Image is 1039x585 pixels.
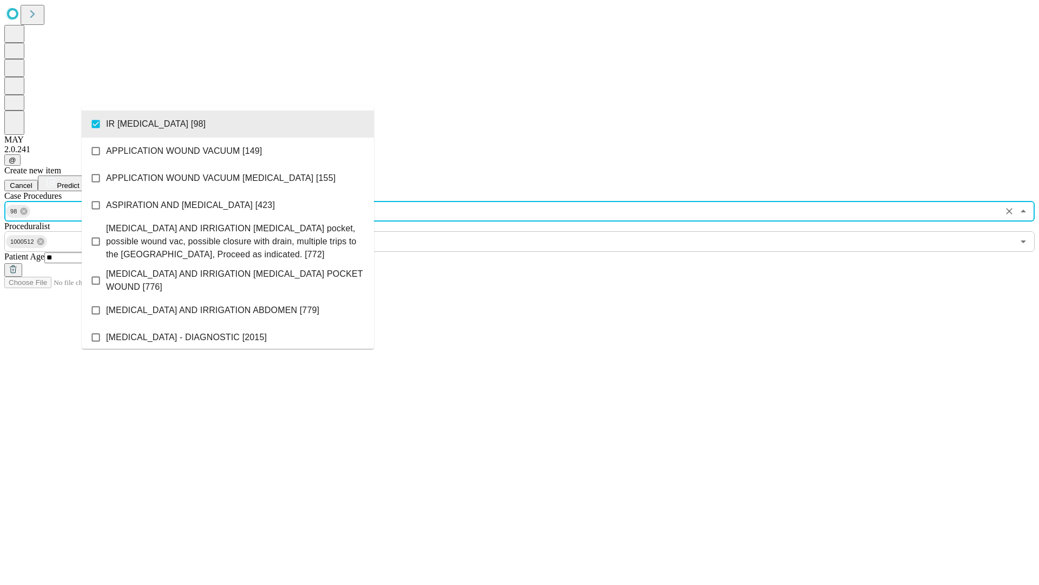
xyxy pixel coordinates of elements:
[1016,234,1031,249] button: Open
[6,205,22,218] span: 98
[9,156,16,164] span: @
[106,268,365,294] span: [MEDICAL_DATA] AND IRRIGATION [MEDICAL_DATA] POCKET WOUND [776]
[1002,204,1017,219] button: Clear
[10,181,32,190] span: Cancel
[4,222,50,231] span: Proceduralist
[106,222,365,261] span: [MEDICAL_DATA] AND IRRIGATION [MEDICAL_DATA] pocket, possible wound vac, possible closure with dr...
[4,145,1035,154] div: 2.0.241
[1016,204,1031,219] button: Close
[106,145,262,158] span: APPLICATION WOUND VACUUM [149]
[57,181,79,190] span: Predict
[106,118,206,131] span: IR [MEDICAL_DATA] [98]
[4,154,21,166] button: @
[38,175,88,191] button: Predict
[6,236,38,248] span: 1000512
[4,166,61,175] span: Create new item
[6,235,47,248] div: 1000512
[6,205,30,218] div: 98
[4,191,62,200] span: Scheduled Procedure
[4,180,38,191] button: Cancel
[106,304,319,317] span: [MEDICAL_DATA] AND IRRIGATION ABDOMEN [779]
[106,199,275,212] span: ASPIRATION AND [MEDICAL_DATA] [423]
[4,135,1035,145] div: MAY
[106,331,267,344] span: [MEDICAL_DATA] - DIAGNOSTIC [2015]
[106,172,336,185] span: APPLICATION WOUND VACUUM [MEDICAL_DATA] [155]
[4,252,44,261] span: Patient Age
